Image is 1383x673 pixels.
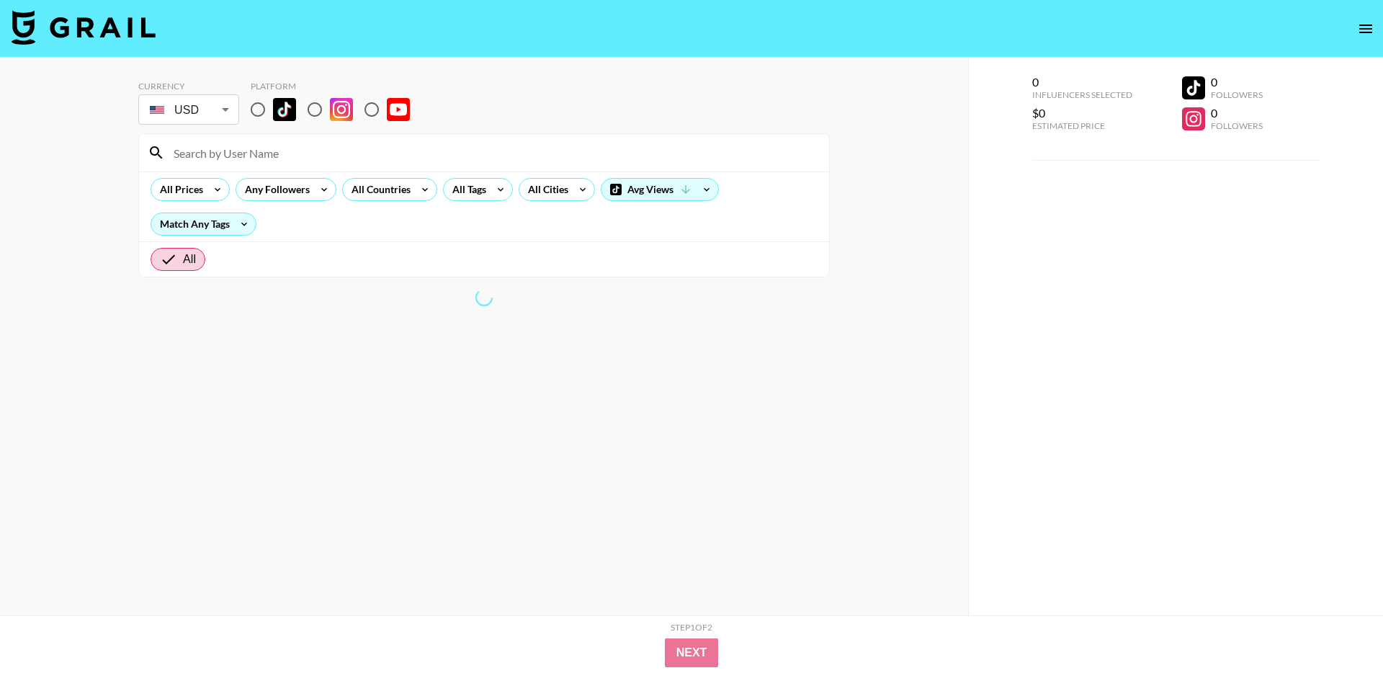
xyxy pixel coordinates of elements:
[1211,120,1263,131] div: Followers
[1032,75,1132,89] div: 0
[1351,14,1380,43] button: open drawer
[1032,89,1132,100] div: Influencers Selected
[1211,106,1263,120] div: 0
[387,98,410,121] img: YouTube
[601,179,718,200] div: Avg Views
[330,98,353,121] img: Instagram
[444,179,489,200] div: All Tags
[165,141,820,164] input: Search by User Name
[251,81,421,92] div: Platform
[138,81,239,92] div: Currency
[519,179,571,200] div: All Cities
[141,97,236,122] div: USD
[671,622,712,633] div: Step 1 of 2
[183,251,196,268] span: All
[151,179,206,200] div: All Prices
[665,638,719,667] button: Next
[151,213,256,235] div: Match Any Tags
[343,179,413,200] div: All Countries
[1211,89,1263,100] div: Followers
[12,10,156,45] img: Grail Talent
[475,289,493,306] span: Refreshing lists, bookers, clients, countries, tags, cities, talent, talent...
[1032,106,1132,120] div: $0
[1032,120,1132,131] div: Estimated Price
[273,98,296,121] img: TikTok
[236,179,313,200] div: Any Followers
[1211,75,1263,89] div: 0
